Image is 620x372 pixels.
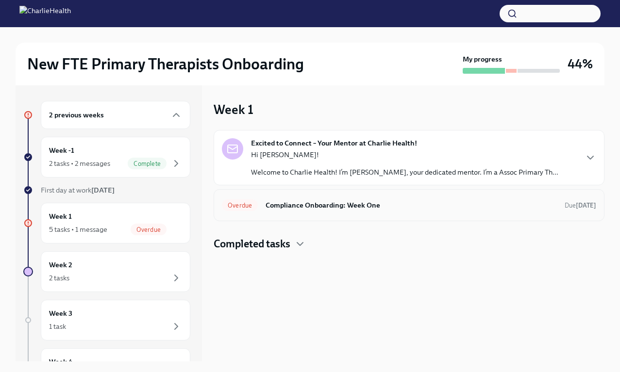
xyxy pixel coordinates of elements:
[23,185,190,195] a: First day at work[DATE]
[49,308,72,319] h6: Week 3
[49,145,74,156] h6: Week -1
[214,237,604,251] div: Completed tasks
[27,54,304,74] h2: New FTE Primary Therapists Onboarding
[251,150,558,160] p: Hi [PERSON_NAME]!
[214,101,253,118] h3: Week 1
[23,251,190,292] a: Week 22 tasks
[222,202,258,209] span: Overdue
[23,300,190,340] a: Week 31 task
[565,202,596,209] span: Due
[49,110,104,120] h6: 2 previous weeks
[131,226,167,233] span: Overdue
[19,6,71,21] img: CharlieHealth
[568,55,593,73] h3: 44%
[251,138,417,148] strong: Excited to Connect – Your Mentor at Charlie Health!
[23,137,190,178] a: Week -12 tasks • 2 messagesComplete
[251,167,558,177] p: Welcome to Charlie Health! I’m [PERSON_NAME], your dedicated mentor. I’m a Assoc Primary Th...
[128,160,167,167] span: Complete
[91,186,115,194] strong: [DATE]
[23,203,190,243] a: Week 15 tasks • 1 messageOverdue
[41,101,190,129] div: 2 previous weeks
[576,202,596,209] strong: [DATE]
[49,356,73,367] h6: Week 4
[214,237,290,251] h4: Completed tasks
[49,159,110,168] div: 2 tasks • 2 messages
[49,322,66,331] div: 1 task
[49,273,69,283] div: 2 tasks
[266,200,557,210] h6: Compliance Onboarding: Week One
[565,201,596,210] span: October 12th, 2025 07:00
[41,186,115,194] span: First day at work
[463,54,502,64] strong: My progress
[49,225,107,234] div: 5 tasks • 1 message
[49,211,72,222] h6: Week 1
[49,259,72,270] h6: Week 2
[222,197,596,213] a: OverdueCompliance Onboarding: Week OneDue[DATE]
